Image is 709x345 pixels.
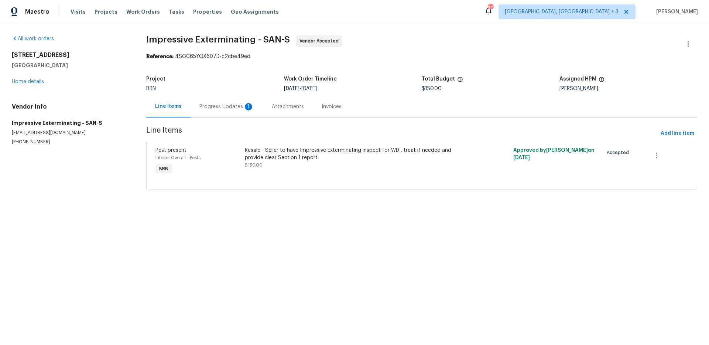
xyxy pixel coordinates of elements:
[513,155,530,160] span: [DATE]
[559,86,697,91] div: [PERSON_NAME]
[155,103,182,110] div: Line Items
[169,9,184,14] span: Tasks
[284,76,337,82] h5: Work Order Timeline
[155,156,201,160] span: Interior Overall - Pests
[146,54,174,59] b: Reference:
[559,76,596,82] h5: Assigned HPM
[245,147,464,161] div: Resale - Seller to have Impressive Exterminating inspect for WDI, treat if needed and provide cle...
[146,76,165,82] h5: Project
[12,119,129,127] h5: Impressive Exterminating - SAN-S
[95,8,117,16] span: Projects
[146,35,290,44] span: Impressive Exterminating - SAN-S
[245,163,263,167] span: $150.00
[156,165,171,172] span: BRN
[12,79,44,84] a: Home details
[607,149,632,156] span: Accepted
[71,8,86,16] span: Visits
[505,8,619,16] span: [GEOGRAPHIC_DATA], [GEOGRAPHIC_DATA] + 3
[284,86,299,91] span: [DATE]
[146,127,658,140] span: Line Items
[12,139,129,145] p: [PHONE_NUMBER]
[599,76,604,86] span: The hpm assigned to this work order.
[146,86,156,91] span: BRN
[661,129,694,138] span: Add line item
[12,103,129,110] h4: Vendor Info
[422,76,455,82] h5: Total Budget
[12,36,54,41] a: All work orders
[12,62,129,69] h5: [GEOGRAPHIC_DATA]
[513,148,595,160] span: Approved by [PERSON_NAME] on
[488,4,493,12] div: 30
[155,148,186,153] span: Pest present
[457,76,463,86] span: The total cost of line items that have been proposed by Opendoor. This sum includes line items th...
[193,8,222,16] span: Properties
[301,86,317,91] span: [DATE]
[658,127,697,140] button: Add line item
[245,103,252,110] div: 1
[422,86,442,91] span: $150.00
[12,51,129,59] h2: [STREET_ADDRESS]
[299,37,342,45] span: Vendor Accepted
[25,8,49,16] span: Maestro
[126,8,160,16] span: Work Orders
[146,53,697,60] div: 4SGC65YQX6D7D-c2cbe49ed
[199,103,254,110] div: Progress Updates
[12,130,129,136] p: [EMAIL_ADDRESS][DOMAIN_NAME]
[231,8,279,16] span: Geo Assignments
[284,86,317,91] span: -
[272,103,304,110] div: Attachments
[322,103,342,110] div: Invoices
[653,8,698,16] span: [PERSON_NAME]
